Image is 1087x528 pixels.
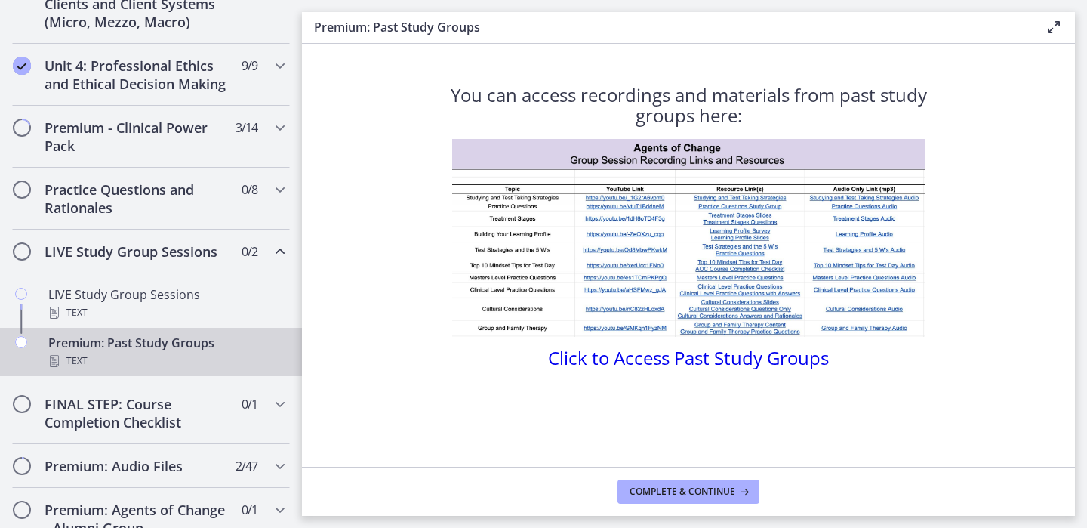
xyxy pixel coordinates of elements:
a: Click to Access Past Study Groups [548,352,829,369]
div: Text [48,304,284,322]
h2: Unit 4: Professional Ethics and Ethical Decision Making [45,57,229,93]
h2: LIVE Study Group Sessions [45,242,229,261]
h2: Practice Questions and Rationales [45,181,229,217]
button: Complete & continue [617,480,759,504]
span: 0 / 2 [242,242,257,261]
div: Text [48,352,284,370]
span: 0 / 8 [242,181,257,199]
div: Premium: Past Study Groups [48,334,284,370]
i: Completed [13,57,31,75]
h3: Premium: Past Study Groups [314,18,1021,36]
span: 9 / 9 [242,57,257,75]
span: 0 / 1 [242,395,257,413]
span: 0 / 1 [242,501,257,519]
span: 3 / 14 [236,119,257,137]
h2: FINAL STEP: Course Completion Checklist [45,395,229,431]
h2: Premium - Clinical Power Pack [45,119,229,155]
span: Click to Access Past Study Groups [548,345,829,370]
span: You can access recordings and materials from past study groups here: [451,82,927,128]
span: 2 / 47 [236,457,257,475]
div: LIVE Study Group Sessions [48,286,284,322]
h2: Premium: Audio Files [45,457,229,475]
span: Complete & continue [630,486,735,498]
img: 1734296182395.jpeg [452,139,925,337]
